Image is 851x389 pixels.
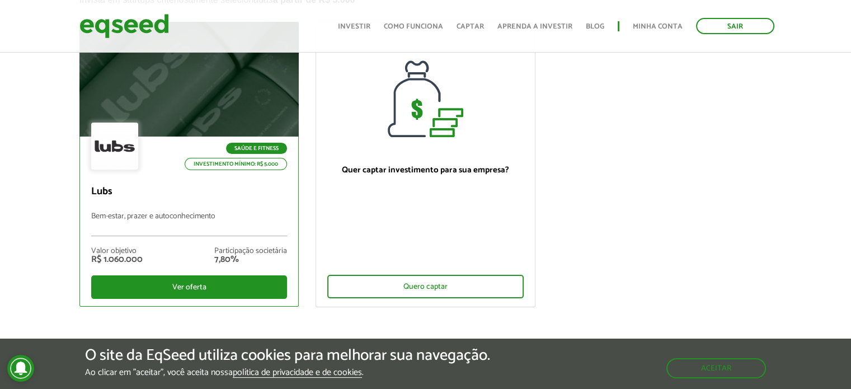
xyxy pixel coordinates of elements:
h5: O site da EqSeed utiliza cookies para melhorar sua navegação. [85,347,490,364]
a: Captar [457,23,484,30]
a: Blog [586,23,604,30]
p: Bem-estar, prazer e autoconhecimento [91,212,288,236]
a: política de privacidade e de cookies [233,368,362,378]
div: 7,80% [214,255,287,264]
a: Como funciona [384,23,443,30]
a: Aprenda a investir [497,23,572,30]
a: Minha conta [633,23,683,30]
p: Quer captar investimento para sua empresa? [327,165,524,175]
div: Valor objetivo [91,247,143,255]
div: Participação societária [214,247,287,255]
div: Ver oferta [91,275,288,299]
img: EqSeed [79,11,169,41]
a: Quer captar investimento para sua empresa? Quero captar [316,22,535,307]
p: Ao clicar em "aceitar", você aceita nossa . [85,367,490,378]
a: Saúde e Fitness Investimento mínimo: R$ 5.000 Lubs Bem-estar, prazer e autoconhecimento Valor obj... [79,22,299,307]
a: Investir [338,23,370,30]
button: Aceitar [666,358,766,378]
a: Sair [696,18,774,34]
div: Quero captar [327,275,524,298]
p: Saúde e Fitness [226,143,287,154]
div: R$ 1.060.000 [91,255,143,264]
p: Lubs [91,186,288,198]
p: Investimento mínimo: R$ 5.000 [185,158,287,170]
